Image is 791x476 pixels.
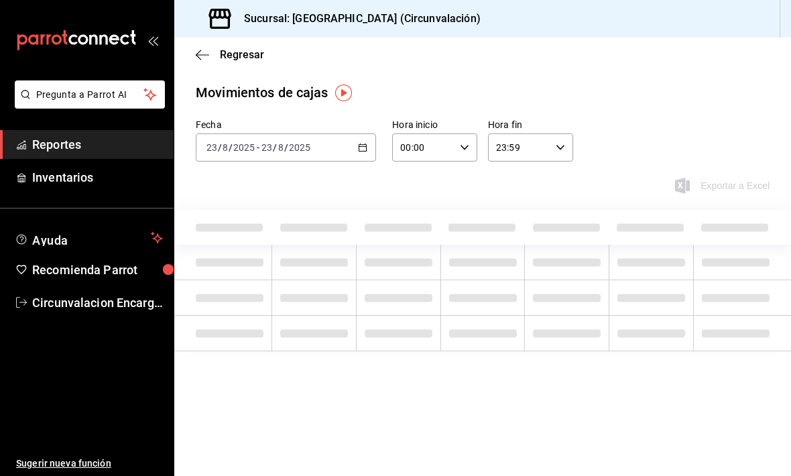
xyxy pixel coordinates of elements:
button: Pregunta a Parrot AI [15,80,165,109]
input: ---- [288,142,311,153]
span: / [218,142,222,153]
span: / [229,142,233,153]
span: Circunvalacion Encargada [32,294,163,312]
button: open_drawer_menu [147,35,158,46]
span: Regresar [220,48,264,61]
input: -- [278,142,284,153]
input: ---- [233,142,255,153]
label: Fecha [196,120,376,129]
span: Ayuda [32,230,145,246]
span: Recomienda Parrot [32,261,163,279]
a: Pregunta a Parrot AI [9,97,165,111]
button: Regresar [196,48,264,61]
span: - [257,142,259,153]
span: Reportes [32,135,163,154]
label: Hora inicio [392,120,477,129]
span: / [284,142,288,153]
input: -- [222,142,229,153]
h3: Sucursal: [GEOGRAPHIC_DATA] (Circunvalación) [233,11,481,27]
img: Tooltip marker [335,84,352,101]
div: Movimientos de cajas [196,82,328,103]
input: -- [206,142,218,153]
span: Pregunta a Parrot AI [36,88,144,102]
span: Sugerir nueva función [16,457,163,471]
span: / [273,142,277,153]
label: Hora fin [488,120,573,129]
span: Inventarios [32,168,163,186]
input: -- [261,142,273,153]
